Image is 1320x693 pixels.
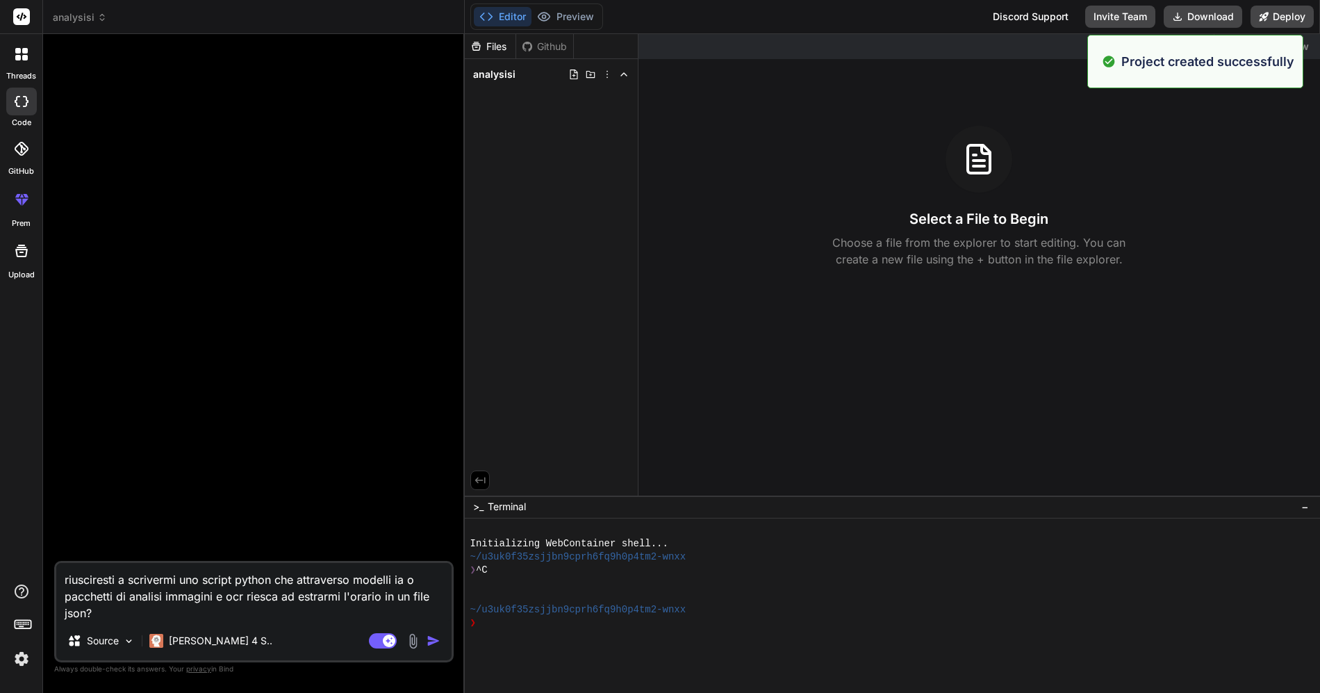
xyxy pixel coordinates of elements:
[488,500,526,514] span: Terminal
[1301,500,1309,514] span: −
[470,564,476,577] span: ❯
[1121,52,1294,71] p: Project created successfully
[8,269,35,281] label: Upload
[1298,496,1312,518] button: −
[123,635,135,647] img: Pick Models
[10,647,33,671] img: settings
[465,40,515,54] div: Files
[1085,6,1155,28] button: Invite Team
[823,234,1135,268] p: Choose a file from the explorer to start editing. You can create a new file using the + button in...
[470,537,668,551] span: Initializing WebContainer shell...
[12,218,31,229] label: prem
[405,633,421,649] img: attachment
[169,634,272,648] p: [PERSON_NAME] 4 S..
[87,634,119,648] p: Source
[53,10,107,24] span: analysisi
[12,117,31,129] label: code
[909,209,1048,229] h3: Select a File to Begin
[1251,6,1314,28] button: Deploy
[8,165,34,177] label: GitHub
[473,500,484,514] span: >_
[54,662,454,676] p: Always double-check its answers. Your in Bind
[474,7,531,26] button: Editor
[470,603,686,617] span: ~/u3uk0f35zsjjbn9cprh6fq9h0p4tm2-wnxx
[473,67,515,81] span: analysisi
[427,634,440,648] img: icon
[6,70,36,82] label: threads
[470,617,476,630] span: ❯
[56,563,452,621] textarea: riusciresti a scrivermi uno script python che attraverso modelli ia o pacchetti di analisi immagi...
[984,6,1077,28] div: Discord Support
[186,665,211,673] span: privacy
[149,634,163,648] img: Claude 4 Sonnet
[531,7,600,26] button: Preview
[1164,6,1242,28] button: Download
[1102,52,1116,71] img: alert
[516,40,573,54] div: Github
[476,564,488,577] span: ^C
[470,551,686,564] span: ~/u3uk0f35zsjjbn9cprh6fq9h0p4tm2-wnxx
